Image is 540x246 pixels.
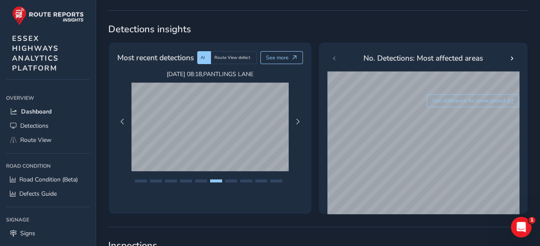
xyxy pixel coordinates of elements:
button: Page 10 [270,179,282,182]
a: Dashboard [6,105,90,119]
button: Previous Page [116,116,128,128]
span: Detections insights [108,23,528,36]
span: ESSEX HIGHWAYS ANALYTICS PLATFORM [12,34,59,73]
a: Signs [6,226,90,240]
span: See difference for same period [432,97,505,104]
span: AI [201,55,205,61]
span: Route View defect [214,55,250,61]
span: Most recent detections [117,52,194,63]
button: Page 7 [225,179,237,182]
a: Route View [6,133,90,147]
div: Overview [6,92,90,105]
button: Next Page [292,116,304,128]
span: No. Detections: Most affected areas [363,52,483,64]
button: Page 9 [255,179,267,182]
span: Defects Guide [19,190,57,198]
button: Page 4 [180,179,192,182]
span: See more [266,54,289,61]
div: Route View defect [211,51,257,64]
button: Page 5 [195,179,207,182]
iframe: Intercom live chat [511,217,531,237]
button: Page 1 [135,179,147,182]
span: 1 [528,217,535,224]
span: [DATE] 08:18 , PANTLINGS LANE [131,70,289,78]
div: Signage [6,213,90,226]
span: Signs [20,229,35,237]
div: AI [197,51,211,64]
span: Route View [20,136,52,144]
button: Page 3 [165,179,177,182]
button: See difference for same period [427,94,519,107]
a: Detections [6,119,90,133]
a: Road Condition (Beta) [6,172,90,187]
button: Page 6 [210,179,222,182]
span: Dashboard [21,108,52,116]
a: Defects Guide [6,187,90,201]
div: Road Condition [6,160,90,172]
button: Page 8 [240,179,252,182]
span: Detections [20,122,49,130]
span: Road Condition (Beta) [19,175,78,184]
button: Page 2 [150,179,162,182]
img: rr logo [12,6,84,25]
button: See more [260,51,303,64]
